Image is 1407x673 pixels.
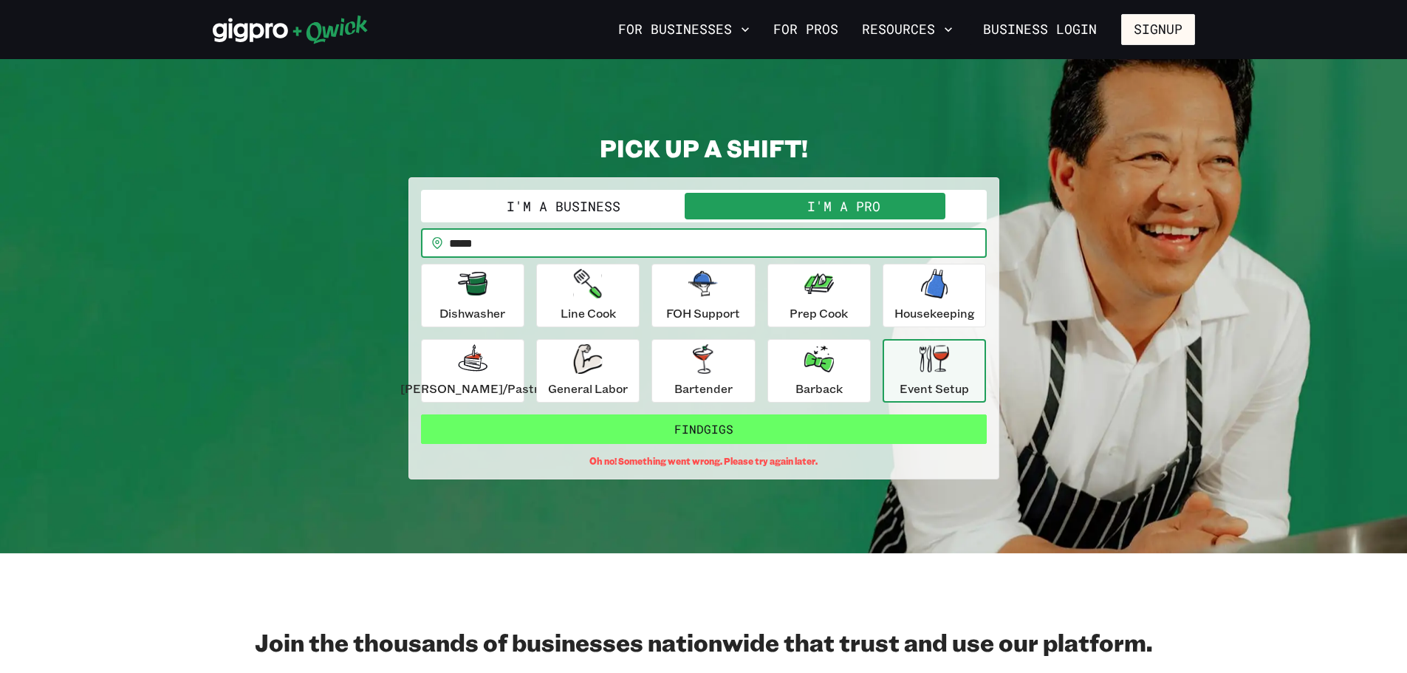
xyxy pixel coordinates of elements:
[651,339,755,403] button: Bartender
[883,339,986,403] button: Event Setup
[400,380,545,397] p: [PERSON_NAME]/Pastry
[424,193,704,219] button: I'm a Business
[767,17,844,42] a: For Pros
[561,304,616,322] p: Line Cook
[674,380,733,397] p: Bartender
[790,304,848,322] p: Prep Cook
[213,627,1195,657] h2: Join the thousands of businesses nationwide that trust and use our platform.
[651,264,755,327] button: FOH Support
[589,456,818,467] span: Oh no! Something went wrong. Please try again later.
[439,304,505,322] p: Dishwasher
[883,264,986,327] button: Housekeeping
[894,304,975,322] p: Housekeeping
[900,380,969,397] p: Event Setup
[767,264,871,327] button: Prep Cook
[421,414,987,444] button: FindGigs
[536,339,640,403] button: General Labor
[856,17,959,42] button: Resources
[767,339,871,403] button: Barback
[536,264,640,327] button: Line Cook
[421,264,524,327] button: Dishwasher
[612,17,756,42] button: For Businesses
[1121,14,1195,45] button: Signup
[548,380,628,397] p: General Labor
[795,380,843,397] p: Barback
[704,193,984,219] button: I'm a Pro
[408,133,999,163] h2: PICK UP A SHIFT!
[666,304,740,322] p: FOH Support
[970,14,1109,45] a: Business Login
[421,339,524,403] button: [PERSON_NAME]/Pastry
